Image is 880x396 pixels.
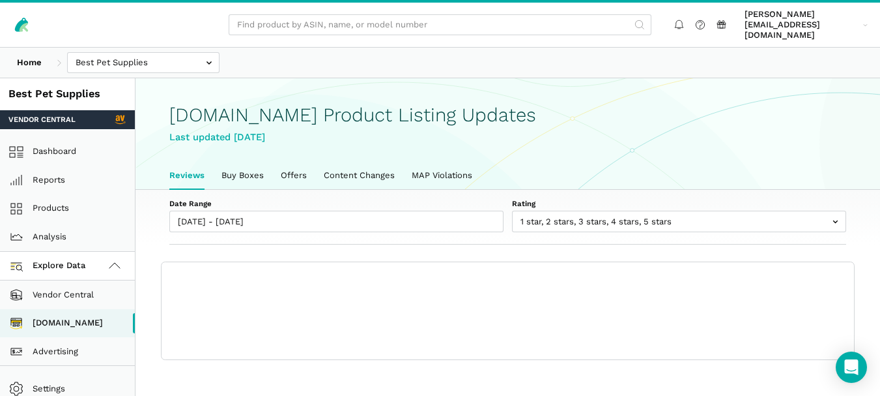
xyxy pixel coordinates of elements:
[8,52,50,74] a: Home
[272,162,315,189] a: Offers
[169,104,846,126] h1: [DOMAIN_NAME] Product Listing Updates
[67,52,220,74] input: Best Pet Supplies
[512,198,846,209] label: Rating
[741,7,872,43] a: [PERSON_NAME][EMAIL_ADDRESS][DOMAIN_NAME]
[315,162,403,189] a: Content Changes
[8,114,76,125] span: Vendor Central
[169,130,846,145] div: Last updated [DATE]
[512,211,846,232] input: 1 star, 2 stars, 3 stars, 4 stars, 5 stars
[229,14,651,36] input: Find product by ASIN, name, or model number
[8,87,126,102] div: Best Pet Supplies
[213,162,272,189] a: Buy Boxes
[13,258,86,274] span: Explore Data
[745,9,859,41] span: [PERSON_NAME][EMAIL_ADDRESS][DOMAIN_NAME]
[403,162,481,189] a: MAP Violations
[169,198,504,209] label: Date Range
[161,162,213,189] a: Reviews
[836,352,867,383] div: Open Intercom Messenger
